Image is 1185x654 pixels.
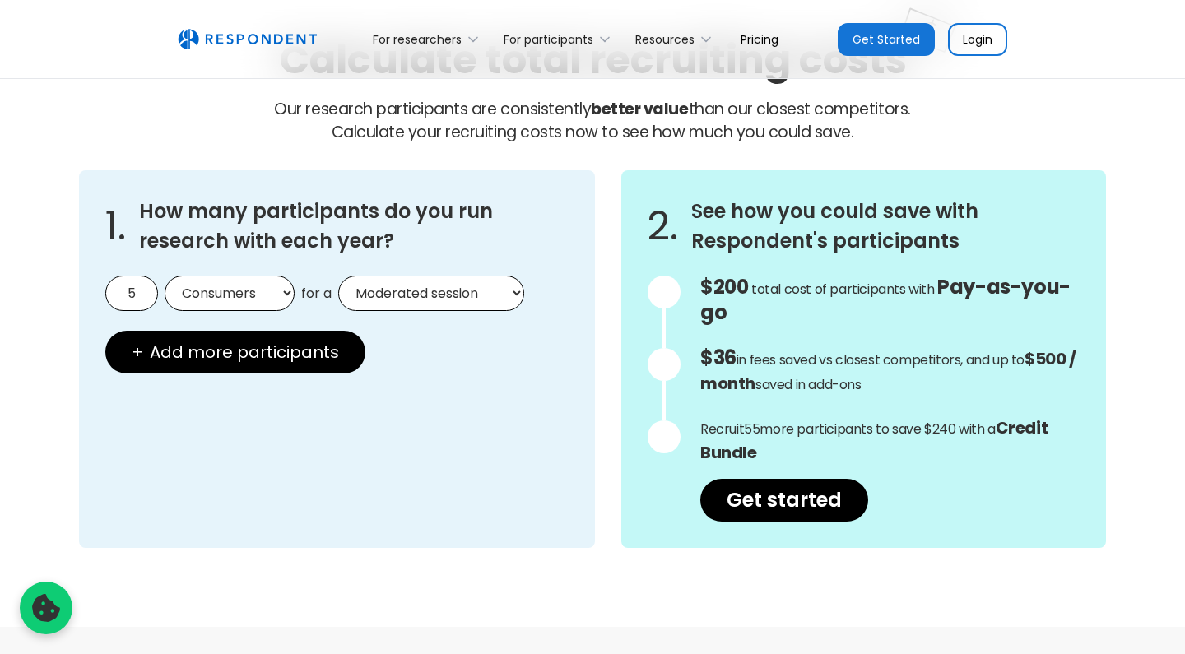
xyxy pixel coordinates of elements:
[301,285,332,302] span: for a
[700,479,868,522] a: Get started
[727,20,792,58] a: Pricing
[178,29,317,50] a: home
[105,218,126,234] span: 1.
[700,273,748,300] span: $200
[700,346,1080,397] p: in fees saved vs closest competitors, and up to saved in add-ons
[373,31,462,48] div: For researchers
[700,416,1080,466] p: Recruit more participants to save $240 with a
[838,23,935,56] a: Get Started
[504,31,593,48] div: For participants
[626,20,727,58] div: Resources
[591,98,688,120] strong: better value
[948,23,1007,56] a: Login
[700,347,1076,395] strong: $500 / month
[648,218,678,234] span: 2.
[105,331,365,373] button: + Add more participants
[132,344,143,360] span: +
[691,197,1080,256] h3: See how you could save with Respondent's participants
[178,29,317,50] img: Untitled UI logotext
[332,121,854,143] span: Calculate your recruiting costs now to see how much you could save.
[744,420,760,438] span: 55
[139,197,569,256] h3: How many participants do you run research with each year?
[79,98,1106,144] p: Our research participants are consistently than our closest competitors.
[150,344,339,360] span: Add more participants
[700,344,737,371] span: $36
[364,20,495,58] div: For researchers
[700,273,1071,326] span: Pay-as-you-go
[751,280,935,299] span: total cost of participants with
[495,20,626,58] div: For participants
[635,31,695,48] div: Resources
